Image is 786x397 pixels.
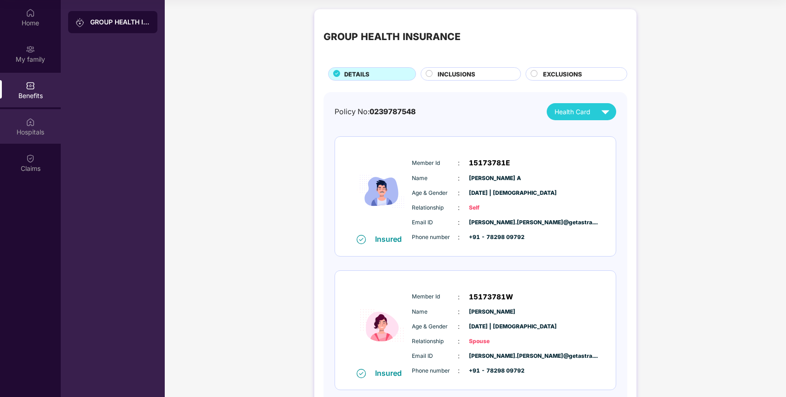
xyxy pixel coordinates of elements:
[469,158,510,169] span: 15173781E
[458,321,460,332] span: :
[458,217,460,228] span: :
[458,366,460,376] span: :
[547,103,616,120] button: Health Card
[26,117,35,127] img: svg+xml;base64,PHN2ZyBpZD0iSG9zcGl0YWxzIiB4bWxucz0iaHR0cDovL3d3dy53My5vcmcvMjAwMC9zdmciIHdpZHRoPS...
[354,149,410,234] img: icon
[412,352,458,361] span: Email ID
[555,107,590,117] span: Health Card
[90,18,150,27] div: GROUP HEALTH INSURANCE
[375,234,407,244] div: Insured
[458,173,460,183] span: :
[458,307,460,317] span: :
[412,233,458,242] span: Phone number
[375,368,407,378] div: Insured
[469,367,515,375] span: +91 - 78298 09792
[458,188,460,198] span: :
[26,45,35,54] img: svg+xml;base64,PHN2ZyB3aWR0aD0iMjAiIGhlaWdodD0iMjAiIHZpZXdCb3g9IjAgMCAyMCAyMCIgZmlsbD0ibm9uZSIgeG...
[412,292,458,301] span: Member Id
[469,292,513,303] span: 15173781W
[357,235,366,244] img: svg+xml;base64,PHN2ZyB4bWxucz0iaHR0cDovL3d3dy53My5vcmcvMjAwMC9zdmciIHdpZHRoPSIxNiIgaGVpZ2h0PSIxNi...
[344,70,370,79] span: DETAILS
[412,189,458,198] span: Age & Gender
[412,367,458,375] span: Phone number
[458,336,460,346] span: :
[412,218,458,227] span: Email ID
[324,29,461,45] div: GROUP HEALTH INSURANCE
[469,233,515,242] span: +91 - 78298 09792
[357,369,366,378] img: svg+xml;base64,PHN2ZyB4bWxucz0iaHR0cDovL3d3dy53My5vcmcvMjAwMC9zdmciIHdpZHRoPSIxNiIgaGVpZ2h0PSIxNi...
[458,158,460,168] span: :
[412,337,458,346] span: Relationship
[469,352,515,361] span: [PERSON_NAME].[PERSON_NAME]@getastra....
[458,292,460,302] span: :
[458,351,460,361] span: :
[438,70,475,79] span: INCLUSIONS
[370,107,416,116] span: 0239787548
[543,70,582,79] span: EXCLUSIONS
[469,218,515,227] span: [PERSON_NAME].[PERSON_NAME]@getastra....
[458,203,460,213] span: :
[469,204,515,212] span: Self
[335,106,416,117] div: Policy No:
[412,159,458,168] span: Member Id
[469,322,515,331] span: [DATE] | [DEMOGRAPHIC_DATA]
[458,232,460,242] span: :
[469,174,515,183] span: [PERSON_NAME] A
[469,308,515,316] span: [PERSON_NAME]
[412,174,458,183] span: Name
[469,337,515,346] span: Spouse
[412,322,458,331] span: Age & Gender
[26,154,35,163] img: svg+xml;base64,PHN2ZyBpZD0iQ2xhaW0iIHhtbG5zPSJodHRwOi8vd3d3LnczLm9yZy8yMDAwL3N2ZyIgd2lkdGg9IjIwIi...
[354,283,410,368] img: icon
[412,204,458,212] span: Relationship
[75,18,85,27] img: svg+xml;base64,PHN2ZyB3aWR0aD0iMjAiIGhlaWdodD0iMjAiIHZpZXdCb3g9IjAgMCAyMCAyMCIgZmlsbD0ibm9uZSIgeG...
[412,308,458,316] span: Name
[26,8,35,18] img: svg+xml;base64,PHN2ZyBpZD0iSG9tZSIgeG1sbnM9Imh0dHA6Ly93d3cudzMub3JnLzIwMDAvc3ZnIiB3aWR0aD0iMjAiIG...
[597,104,613,120] img: svg+xml;base64,PHN2ZyB4bWxucz0iaHR0cDovL3d3dy53My5vcmcvMjAwMC9zdmciIHZpZXdCb3g9IjAgMCAyNCAyNCIgd2...
[469,189,515,198] span: [DATE] | [DEMOGRAPHIC_DATA]
[26,81,35,90] img: svg+xml;base64,PHN2ZyBpZD0iQmVuZWZpdHMiIHhtbG5zPSJodHRwOi8vd3d3LnczLm9yZy8yMDAwL3N2ZyIgd2lkdGg9Ij...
